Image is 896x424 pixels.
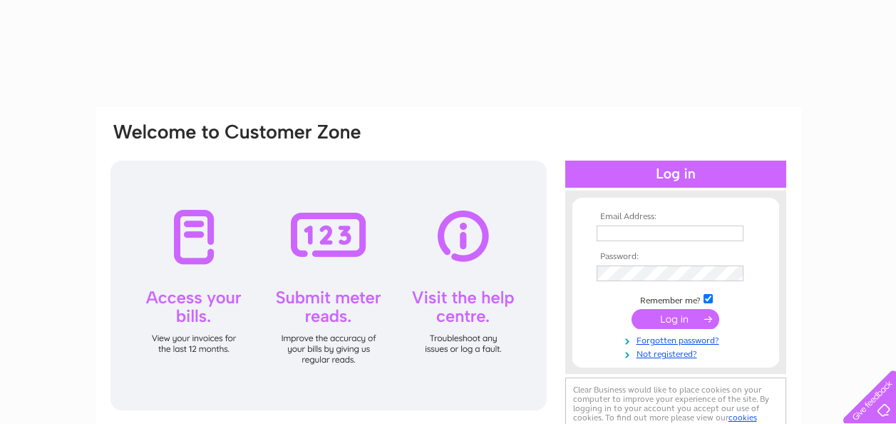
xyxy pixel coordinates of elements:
[632,309,719,329] input: Submit
[597,346,758,360] a: Not registered?
[593,252,758,262] th: Password:
[597,333,758,346] a: Forgotten password?
[593,292,758,306] td: Remember me?
[593,212,758,222] th: Email Address:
